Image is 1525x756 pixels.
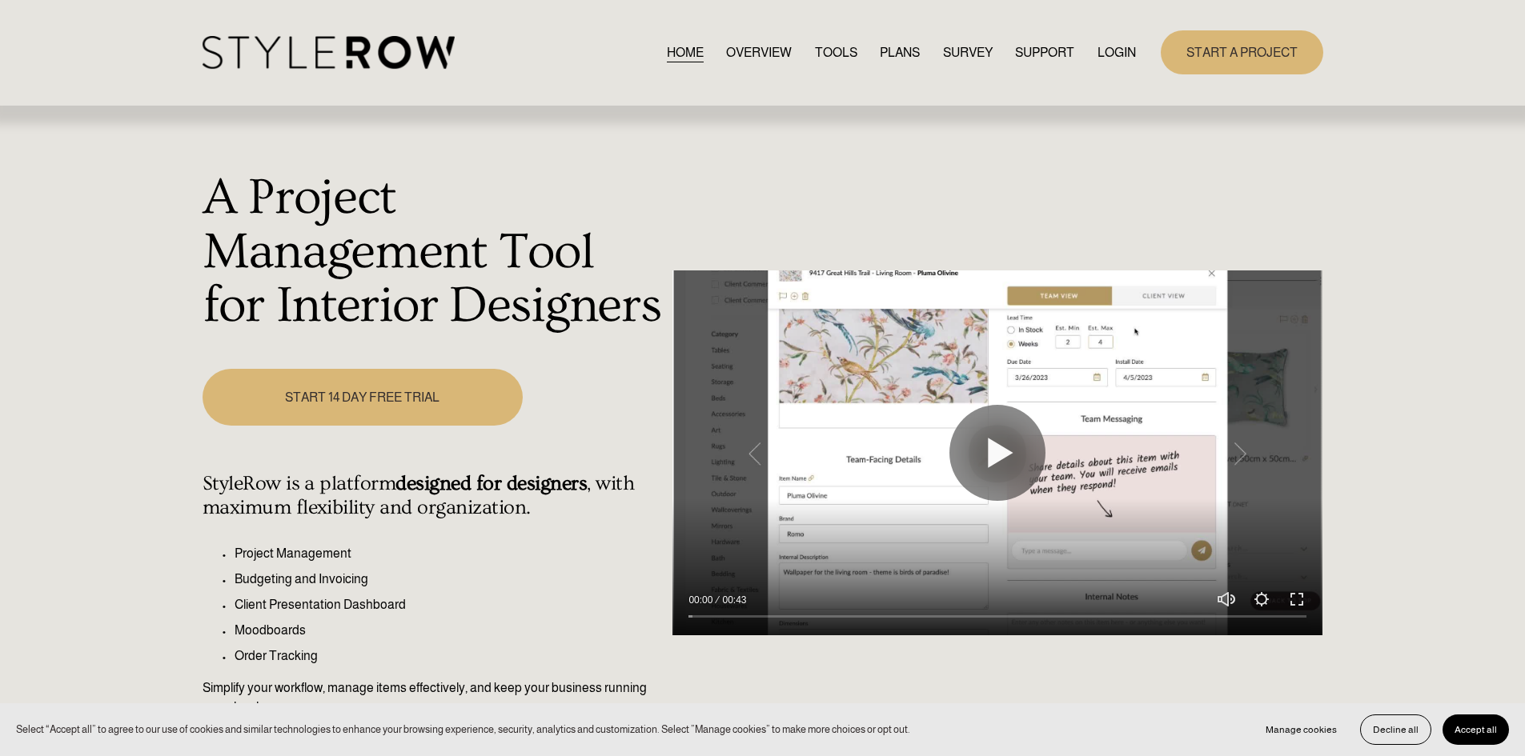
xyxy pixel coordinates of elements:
[395,472,587,495] strong: designed for designers
[235,621,664,640] p: Moodboards
[1443,714,1509,745] button: Accept all
[1161,30,1323,74] a: START A PROJECT
[1015,42,1074,63] a: folder dropdown
[203,678,664,717] p: Simplify your workflow, manage items effectively, and keep your business running seamlessly.
[949,405,1045,501] button: Play
[235,544,664,563] p: Project Management
[1015,43,1074,62] span: SUPPORT
[726,42,792,63] a: OVERVIEW
[203,472,664,520] h4: StyleRow is a platform , with maximum flexibility and organization.
[203,369,523,426] a: START 14 DAY FREE TRIAL
[880,42,920,63] a: PLANS
[203,36,455,69] img: StyleRow
[1373,724,1419,735] span: Decline all
[235,570,664,589] p: Budgeting and Invoicing
[1455,724,1497,735] span: Accept all
[203,171,664,334] h1: A Project Management Tool for Interior Designers
[667,42,704,63] a: HOME
[1360,714,1431,745] button: Decline all
[1266,724,1337,735] span: Manage cookies
[235,595,664,614] p: Client Presentation Dashboard
[235,646,664,666] p: Order Tracking
[688,592,716,608] div: Current time
[688,611,1306,622] input: Seek
[1254,714,1349,745] button: Manage cookies
[815,42,857,63] a: TOOLS
[943,42,993,63] a: SURVEY
[1098,42,1136,63] a: LOGIN
[716,592,750,608] div: Duration
[16,722,910,737] p: Select “Accept all” to agree to our use of cookies and similar technologies to enhance your brows...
